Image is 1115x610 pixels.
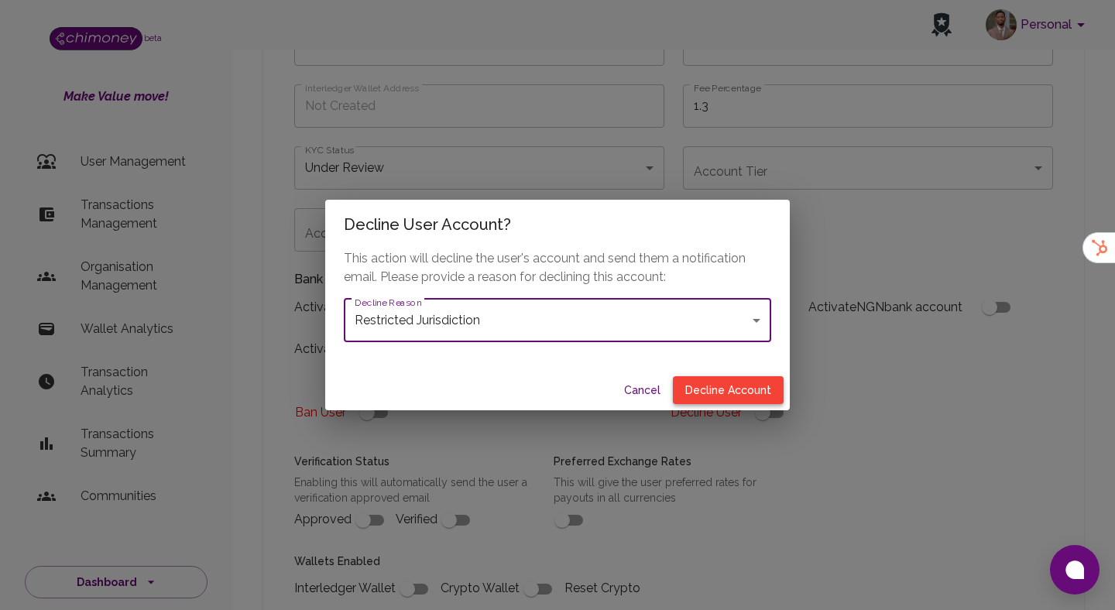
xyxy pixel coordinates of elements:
[344,249,771,286] p: This action will decline the user's account and send them a notification email. Please provide a ...
[325,200,790,249] h2: Decline User Account?
[344,299,771,342] div: Restricted Jurisdiction
[617,376,667,405] button: Cancel
[1050,545,1100,595] button: Open chat window
[673,376,784,405] button: Decline Account
[355,296,421,309] label: Decline Reason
